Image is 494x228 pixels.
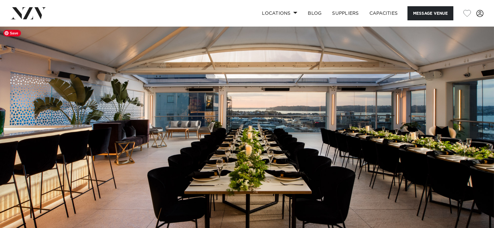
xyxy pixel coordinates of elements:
a: SUPPLIERS [327,6,364,20]
img: nzv-logo.png [10,7,46,19]
a: BLOG [303,6,327,20]
button: Message Venue [407,6,453,20]
a: Locations [257,6,303,20]
a: Capacities [364,6,403,20]
span: Save [3,30,21,36]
